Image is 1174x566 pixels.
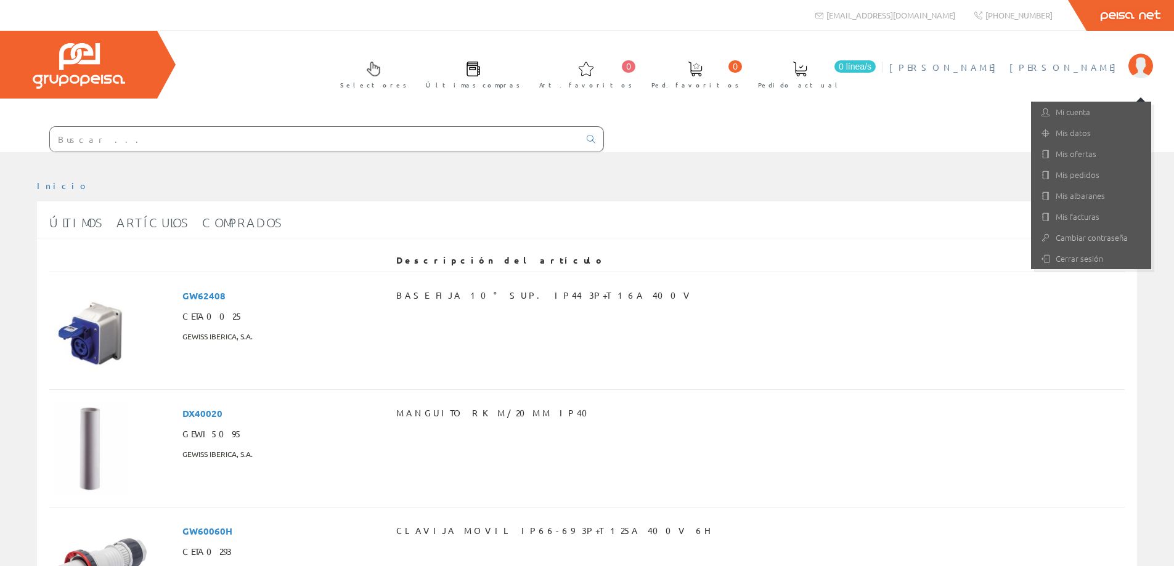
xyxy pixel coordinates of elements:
span: Selectores [340,79,407,91]
span: 0 [622,60,635,73]
span: Últimos artículos comprados [49,215,283,230]
span: 0 línea/s [834,60,876,73]
span: GW62408 [182,285,226,305]
a: Mi cuenta [1031,102,1151,123]
a: Mis pedidos [1031,164,1151,185]
span: BASE FIJA 10° SUP. IP44 3P+T 16A 400V [396,285,693,305]
span: Últimas compras [426,79,520,91]
a: Mis ofertas [1031,144,1151,164]
span: Art. favoritos [539,79,632,91]
span: CETA0025 [182,305,243,326]
a: Mis facturas [1031,206,1151,227]
span: CLAVIJA MOVIL IP66-69 3P+T 125A 400V 6H [396,520,713,541]
span: GEWISS IBERICA, S.A. [182,326,253,347]
span: Pedido actual [758,79,842,91]
input: Buscar ... [50,127,579,152]
span: DX40020 [182,402,222,423]
a: Mis albaranes [1031,185,1151,206]
span: Ped. favoritos [651,79,739,91]
a: Últimas compras [414,51,526,96]
span: GEWISS IBERICA, S.A. [182,444,253,465]
a: Selectores [328,51,413,96]
th: Descripción del artículo [391,249,1109,272]
span: 0 [728,60,742,73]
img: Foto artículo MANGUITO RKM/20MM IP40 (120.39473684211x150) [54,402,128,495]
span: CETA0293 [182,541,232,562]
span: GW60060H [182,520,232,541]
span: [PHONE_NUMBER] [985,10,1053,20]
span: MANGUITO RKM/20MM IP40 [396,402,595,423]
a: Inicio [37,180,89,191]
span: [EMAIL_ADDRESS][DOMAIN_NAME] [826,10,955,20]
a: Cambiar contraseña [1031,227,1151,248]
a: Cerrar sesión [1031,248,1151,269]
span: GEWI5095 [182,423,243,444]
a: Mis datos [1031,123,1151,144]
span: [PERSON_NAME] [PERSON_NAME] [889,61,1122,73]
a: [PERSON_NAME] [PERSON_NAME] [889,51,1153,63]
img: Foto artículo BASE FIJA 10° SUP. IP44 3P+T 16A 400V (120.39473684211x150) [54,285,128,377]
img: Grupo Peisa [33,43,125,89]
